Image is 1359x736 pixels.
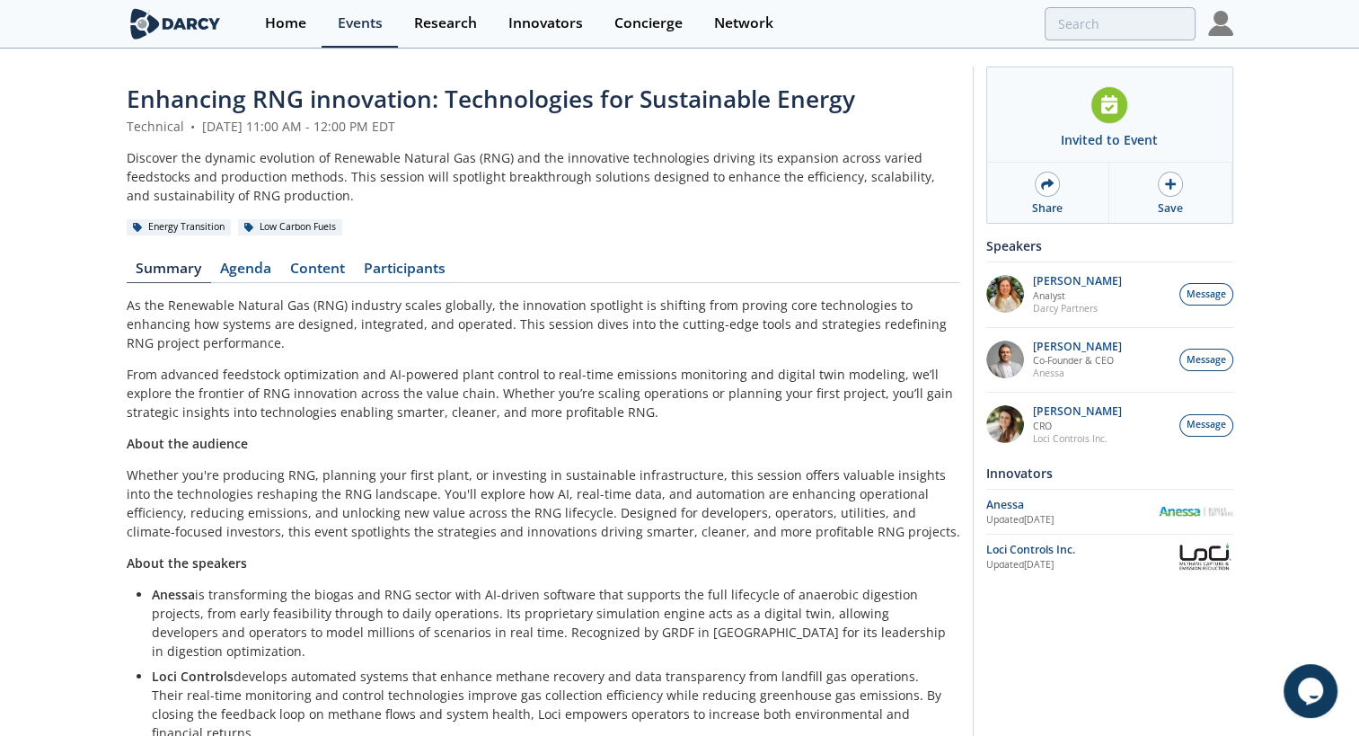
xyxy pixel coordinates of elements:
div: Updated [DATE] [986,513,1158,528]
strong: About the audience [127,435,248,452]
strong: Loci Controls [152,668,234,685]
div: Low Carbon Fuels [238,219,343,235]
span: • [188,118,199,135]
div: Innovators [986,457,1233,489]
strong: Anessa [152,586,195,603]
input: Advanced Search [1045,7,1196,40]
p: From advanced feedstock optimization and AI-powered plant control to real-time emissions monitori... [127,365,960,421]
img: Loci Controls Inc. [1176,541,1232,572]
iframe: chat widget [1284,664,1341,718]
img: 1fdb2308-3d70-46db-bc64-f6eabefcce4d [986,341,1024,378]
div: Invited to Event [1061,130,1158,149]
div: Network [714,16,773,31]
p: Whether you're producing RNG, planning your first plant, or investing in sustainable infrastructu... [127,466,960,541]
div: Energy Transition [127,219,232,235]
a: Agenda [211,262,281,283]
span: Enhancing RNG innovation: Technologies for Sustainable Energy [127,83,855,115]
div: Innovators [508,16,583,31]
a: Summary [127,262,211,283]
img: logo-wide.svg [127,8,225,40]
div: Home [265,16,306,31]
p: is transforming the biogas and RNG sector with AI-driven software that supports the full lifecycl... [152,585,948,661]
p: Darcy Partners [1033,302,1122,315]
div: Save [1158,200,1183,217]
p: Anessa [1033,367,1122,379]
button: Message [1179,349,1233,371]
a: Loci Controls Inc. Updated[DATE] Loci Controls Inc. [986,541,1233,572]
div: Research [414,16,477,31]
p: [PERSON_NAME] [1033,405,1122,418]
img: Profile [1208,11,1233,36]
img: Anessa [1158,507,1233,517]
div: Updated [DATE] [986,558,1177,572]
div: Concierge [614,16,683,31]
img: fddc0511-1997-4ded-88a0-30228072d75f [986,275,1024,313]
span: Message [1187,353,1226,368]
a: Anessa Updated[DATE] Anessa [986,496,1233,528]
div: Discover the dynamic evolution of Renewable Natural Gas (RNG) and the innovative technologies dri... [127,148,960,205]
p: Analyst [1033,289,1122,302]
button: Message [1179,283,1233,306]
p: [PERSON_NAME] [1033,275,1122,288]
p: Loci Controls Inc. [1033,432,1122,445]
p: CRO [1033,420,1122,432]
p: As the Renewable Natural Gas (RNG) industry scales globally, the innovation spotlight is shifting... [127,296,960,352]
img: 737ad19b-6c50-4cdf-92c7-29f5966a019e [986,405,1024,443]
div: Share [1032,200,1063,217]
a: Participants [355,262,455,283]
p: Co-Founder & CEO [1033,354,1122,367]
strong: About the speakers [127,554,247,572]
p: [PERSON_NAME] [1033,341,1122,353]
span: Message [1187,418,1226,432]
div: Speakers [986,230,1233,262]
div: Anessa [986,497,1158,513]
a: Content [281,262,355,283]
div: Loci Controls Inc. [986,542,1177,558]
span: Message [1187,288,1226,302]
div: Events [338,16,383,31]
button: Message [1179,414,1233,437]
div: Technical [DATE] 11:00 AM - 12:00 PM EDT [127,117,960,136]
